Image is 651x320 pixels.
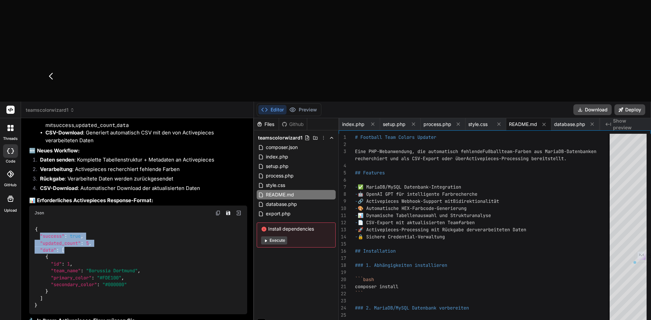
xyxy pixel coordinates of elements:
[29,147,80,154] strong: 🆕 Neues Workflow:
[339,276,346,283] div: 20
[81,268,83,274] span: :
[475,227,526,233] span: verarbeiteten Daten
[35,185,247,194] li: : Automatischer Download der aktualisierten Daten
[35,175,247,185] li: : Verarbeitete Daten werden zurückgesendet
[339,134,346,141] div: 1
[509,121,537,128] span: README.md
[339,198,346,205] div: 9
[53,122,74,129] code: success
[70,261,73,267] span: ,
[265,153,289,161] span: index.php
[92,275,94,281] span: :
[254,121,279,128] div: Files
[355,305,469,311] span: ### 2. MariaDB/MySQL Datenbank vorbereiten
[62,247,64,253] span: [
[339,226,346,233] div: 13
[56,247,59,253] span: :
[35,302,37,308] span: }
[355,291,363,297] span: ```
[35,226,38,232] span: {
[355,191,358,197] span: -
[89,240,92,246] span: ,
[355,170,385,176] span: ## Features
[355,234,358,240] span: -
[117,122,129,129] code: data
[35,210,44,216] span: Json
[102,281,127,287] span: "#000000"
[45,254,48,260] span: {
[265,143,298,151] span: composer.json
[40,247,56,253] span: "data"
[355,212,358,218] span: -
[223,208,233,218] button: Save file
[40,166,72,172] strong: Verarbeitung
[339,312,346,319] div: 25
[339,262,346,269] div: 18
[97,281,100,287] span: :
[383,121,406,128] span: setup.php
[261,236,287,244] button: Execute
[466,155,567,162] span: Activepieces-Processing bereitstellt.
[40,156,74,163] strong: Daten senden
[339,219,346,226] div: 12
[613,118,646,131] span: Show preview
[339,248,346,255] div: 16
[215,210,221,216] img: copy
[355,134,436,140] span: # Football Team Colors Updater
[51,268,81,274] span: "team_name"
[355,248,396,254] span: ## Installation
[339,162,346,169] div: 4
[358,212,491,218] span: 📊 Dynamische Tabellenauswahl und Strukturanalyse
[45,129,247,144] li: : Generiert automatisch CSV mit den von Activepieces verarbeiteten Daten
[265,200,298,208] span: database.php
[40,295,43,301] span: ]
[287,105,320,114] button: Preview
[342,121,364,128] span: index.php
[265,162,289,170] span: setup.php
[339,290,346,297] div: 22
[355,262,447,268] span: ### 1. Abhängigkeiten installieren
[355,148,482,154] span: Eine PHP-Webanwendung, die automatisch fehlende
[358,184,461,190] span: ✅ MariaDB/MySQL Datenbank-Integration
[51,261,62,267] span: "id"
[40,175,65,182] strong: Rückgabe
[355,155,466,162] span: recherchiert und als CSV-Export oder über
[86,240,89,246] span: 5
[339,148,346,155] div: 3
[265,181,286,189] span: style.css
[76,122,115,129] code: updated_count
[339,304,346,312] div: 24
[358,191,477,197] span: 🤖 OpenAI GPT für intelligente Farbrecherche
[339,233,346,240] div: 14
[358,205,467,211] span: 🎨 Automatische HEX-Farbcode-Generierung
[339,205,346,212] div: 10
[265,210,291,218] span: export.php
[355,227,358,233] span: -
[279,121,307,128] div: Github
[138,268,140,274] span: ,
[51,275,92,281] span: "primary_color"
[4,182,17,188] label: GitHub
[339,169,346,176] div: 5
[29,197,153,204] strong: 📊 Erforderliches Activepieces Response-Format:
[339,141,346,148] div: 2
[614,104,645,115] button: Deploy
[573,104,612,115] button: Download
[45,289,48,295] span: }
[355,198,358,204] span: -
[358,234,445,240] span: 🔒 Sichere Credential-Verwaltung
[62,261,64,267] span: :
[339,269,346,276] div: 19
[554,121,585,128] span: database.php
[81,233,83,239] span: ,
[35,166,247,175] li: : Activepieces recherchiert fehlende Farben
[97,275,121,281] span: "#FDE100"
[45,129,83,136] strong: CSV-Download
[339,176,346,184] div: 6
[358,219,475,226] span: 📄 CSV-Export mit aktualisierten Teamfarben
[51,281,97,287] span: "secondary_color"
[67,261,70,267] span: 1
[453,198,499,204] span: Bidirektionalität
[355,219,358,226] span: -
[355,205,358,211] span: -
